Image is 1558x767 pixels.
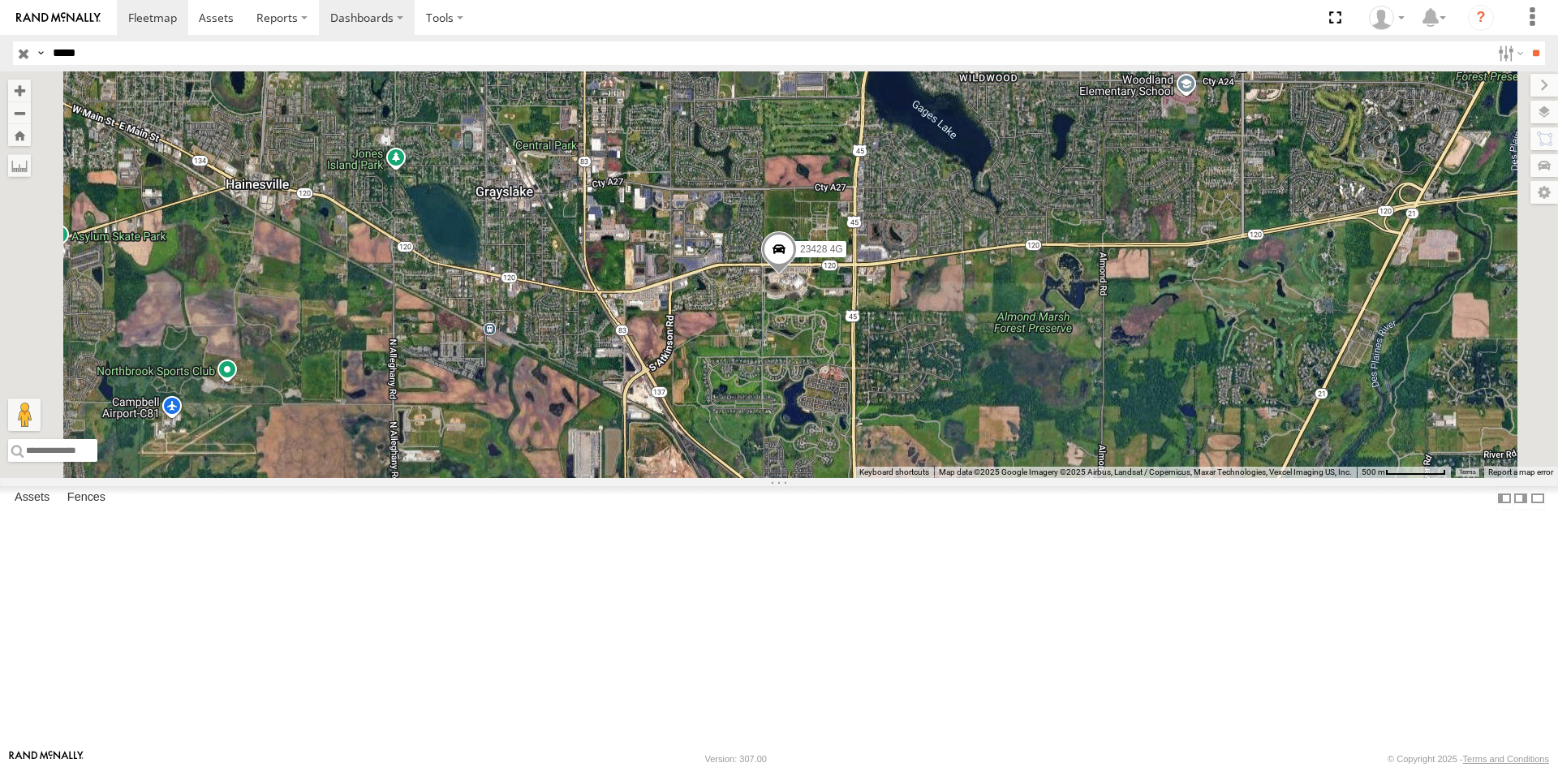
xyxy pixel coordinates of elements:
[1459,469,1476,476] a: Terms (opens in new tab)
[34,41,47,65] label: Search Query
[8,124,31,146] button: Zoom Home
[8,399,41,431] button: Drag Pegman onto the map to open Street View
[59,487,114,510] label: Fences
[939,468,1352,476] span: Map data ©2025 Google Imagery ©2025 Airbus, Landsat / Copernicus, Maxar Technologies, Vexcel Imag...
[1362,468,1385,476] span: 500 m
[1388,754,1549,764] div: © Copyright 2025 -
[1513,486,1529,510] label: Dock Summary Table to the Right
[8,80,31,101] button: Zoom in
[1463,754,1549,764] a: Terms and Conditions
[1488,468,1553,476] a: Report a map error
[8,154,31,177] label: Measure
[8,101,31,124] button: Zoom out
[1496,486,1513,510] label: Dock Summary Table to the Left
[1530,486,1546,510] label: Hide Summary Table
[6,487,58,510] label: Assets
[16,12,101,24] img: rand-logo.svg
[1468,5,1494,31] i: ?
[1491,41,1526,65] label: Search Filter Options
[1357,467,1451,478] button: Map Scale: 500 m per 71 pixels
[1530,181,1558,204] label: Map Settings
[800,243,843,254] span: 23428 4G
[705,754,767,764] div: Version: 307.00
[9,751,84,767] a: Visit our Website
[1363,6,1410,30] div: Andres Calderon
[859,467,929,478] button: Keyboard shortcuts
